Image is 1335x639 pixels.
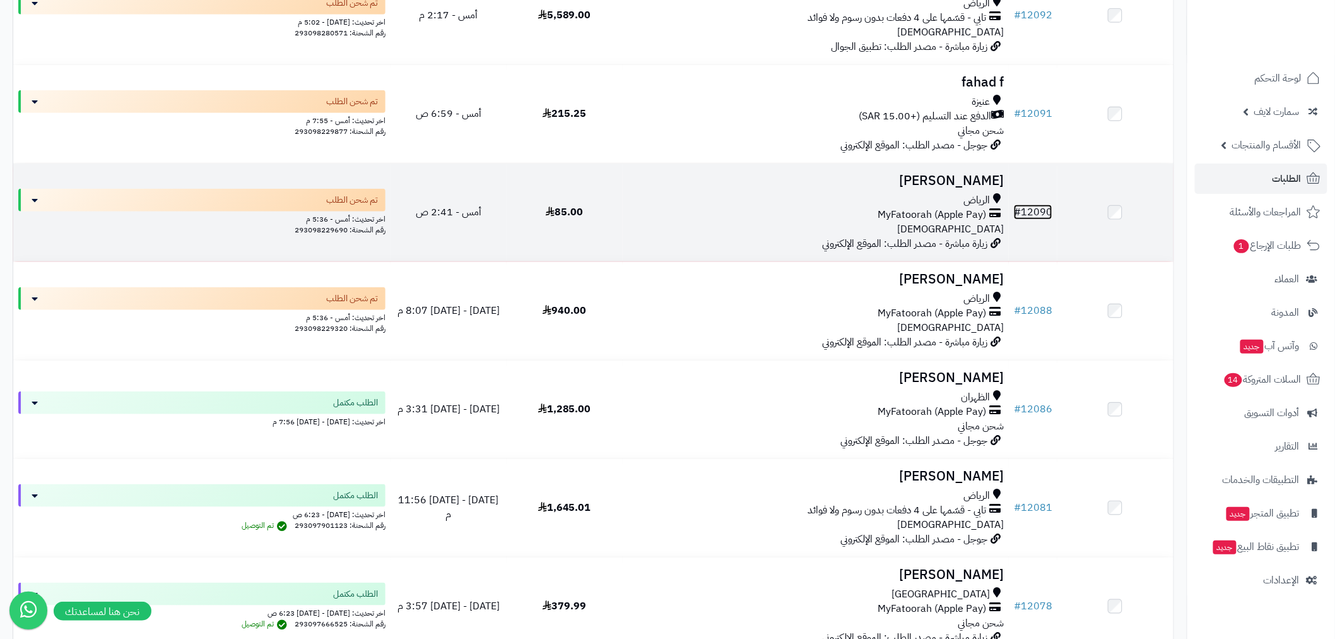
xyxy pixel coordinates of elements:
[972,95,990,109] span: عنيزة
[878,208,986,222] span: MyFatoorah (Apple Pay)
[628,272,1004,287] h3: [PERSON_NAME]
[333,588,378,600] span: الطلب مكتمل
[1230,203,1302,221] span: المراجعات والأسئلة
[18,212,385,225] div: اخر تحديث: أمس - 5:36 م
[18,113,385,126] div: اخر تحديث: أمس - 7:55 م
[1014,599,1052,614] a: #12078
[1014,599,1021,614] span: #
[1014,303,1021,318] span: #
[1223,371,1302,388] span: السلات المتروكة
[1276,438,1300,455] span: التقارير
[1226,507,1250,521] span: جديد
[242,520,290,531] span: تم التوصيل
[897,222,1004,237] span: [DEMOGRAPHIC_DATA]
[958,616,1004,631] span: شحن مجاني
[1195,264,1327,294] a: العملاء
[295,618,385,630] span: رقم الشحنة: 293097666525
[1239,337,1300,355] span: وآتس آب
[1225,505,1300,522] span: تطبيق المتجر
[1014,402,1021,417] span: #
[1264,571,1300,589] span: الإعدادات
[398,493,498,522] span: [DATE] - [DATE] 11:56 م
[1195,532,1327,562] a: تطبيق نقاط البيعجديد
[333,397,378,409] span: الطلب مكتمل
[1212,538,1300,556] span: تطبيق نقاط البيع
[419,8,478,23] span: أمس - 2:17 م
[1234,239,1249,253] span: 1
[628,568,1004,582] h3: [PERSON_NAME]
[326,95,378,108] span: تم شحن الطلب
[1014,8,1021,23] span: #
[963,292,990,306] span: الرياض
[1232,136,1302,154] span: الأقسام والمنتجات
[897,25,1004,40] span: [DEMOGRAPHIC_DATA]
[1195,197,1327,227] a: المراجعات والأسئلة
[18,507,385,520] div: اخر تحديث: [DATE] - 6:23 ص
[326,292,378,305] span: تم شحن الطلب
[333,489,378,502] span: الطلب مكتمل
[628,371,1004,385] h3: [PERSON_NAME]
[808,503,986,518] span: تابي - قسّمها على 4 دفعات بدون رسوم ولا فوائد
[18,606,385,619] div: اخر تحديث: [DATE] - [DATE] 6:23 ص
[963,193,990,208] span: الرياض
[295,224,385,236] span: رقم الشحنة: 293098229690
[897,517,1004,532] span: [DEMOGRAPHIC_DATA]
[1240,340,1264,354] span: جديد
[1195,465,1327,495] a: التطبيقات والخدمات
[1014,303,1052,318] a: #12088
[543,303,586,318] span: 940.00
[1273,170,1302,188] span: الطلبات
[1195,297,1327,328] a: المدونة
[295,323,385,334] span: رقم الشحنة: 293098229320
[1014,500,1052,515] a: #12081
[1255,69,1302,87] span: لوحة التحكم
[891,587,990,602] span: [GEOGRAPHIC_DATA]
[808,11,986,25] span: تابي - قسّمها على 4 دفعات بدون رسوم ولا فوائد
[840,433,987,448] span: جوجل - مصدر الطلب: الموقع الإلكتروني
[538,8,591,23] span: 5,589.00
[878,602,986,616] span: MyFatoorah (Apple Pay)
[878,306,986,321] span: MyFatoorah (Apple Pay)
[295,126,385,137] span: رقم الشحنة: 293098229877
[1195,331,1327,361] a: وآتس آبجديد
[1195,164,1327,194] a: الطلبات
[18,310,385,323] div: اخر تحديث: أمس - 5:36 م
[1014,8,1052,23] a: #12092
[1233,237,1302,254] span: طلبات الإرجاع
[546,205,583,220] span: 85.00
[822,236,987,251] span: زيارة مباشرة - مصدر الطلب: الموقع الإلكتروني
[1014,106,1021,121] span: #
[1195,431,1327,462] a: التقارير
[958,123,1004,138] span: شحن مجاني
[628,469,1004,484] h3: [PERSON_NAME]
[840,138,987,153] span: جوجل - مصدر الطلب: الموقع الإلكتروني
[1014,205,1021,220] span: #
[1195,230,1327,261] a: طلبات الإرجاع1
[1254,103,1300,121] span: سمارت لايف
[822,335,987,350] span: زيارة مباشرة - مصدر الطلب: الموقع الإلكتروني
[628,75,1004,90] h3: fahad f
[242,618,290,630] span: تم التوصيل
[1014,106,1052,121] a: #12091
[326,194,378,206] span: تم شحن الطلب
[628,174,1004,188] h3: [PERSON_NAME]
[1014,205,1052,220] a: #12090
[963,489,990,503] span: الرياض
[1223,471,1300,489] span: التطبيقات والخدمات
[543,106,586,121] span: 215.25
[18,414,385,427] div: اخر تحديث: [DATE] - [DATE] 7:56 م
[1225,373,1242,387] span: 14
[397,599,500,614] span: [DATE] - [DATE] 3:57 م
[18,15,385,28] div: اخر تحديث: [DATE] - 5:02 م
[1275,270,1300,288] span: العملاء
[1272,304,1300,321] span: المدونة
[543,599,586,614] span: 379.99
[958,419,1004,434] span: شحن مجاني
[1195,498,1327,529] a: تطبيق المتجرجديد
[295,520,385,531] span: رقم الشحنة: 293097901123
[416,106,481,121] span: أمس - 6:59 ص
[840,532,987,547] span: جوجل - مصدر الطلب: الموقع الإلكتروني
[1195,63,1327,93] a: لوحة التحكم
[831,39,987,54] span: زيارة مباشرة - مصدر الطلب: تطبيق الجوال
[538,500,591,515] span: 1,645.01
